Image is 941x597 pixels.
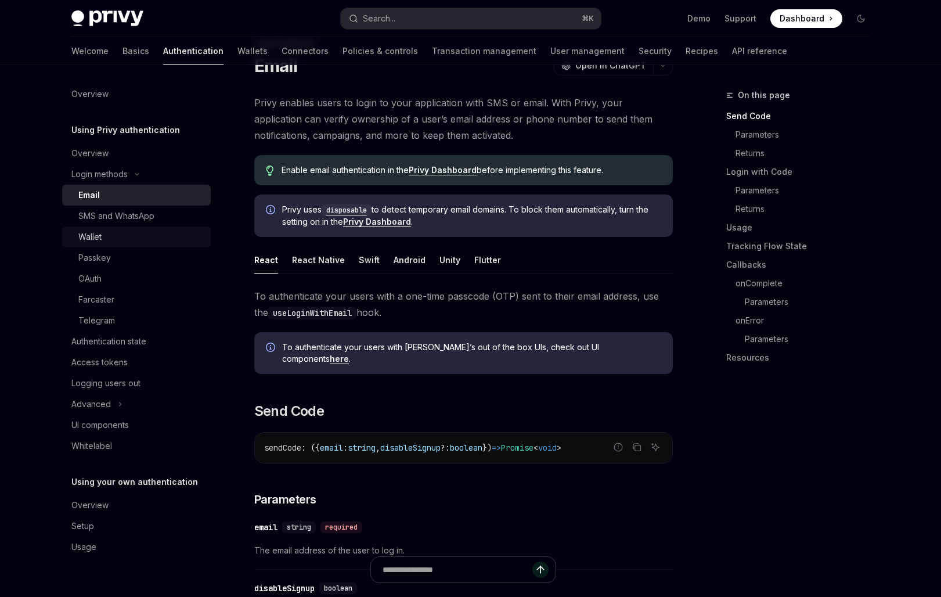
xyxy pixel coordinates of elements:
span: Privy enables users to login to your application with SMS or email. With Privy, your application ... [254,95,673,143]
a: Send Code [726,107,879,125]
code: disposable [322,204,372,216]
button: Send message [532,562,549,578]
a: Parameters [726,330,879,348]
div: Setup [71,519,94,533]
span: Enable email authentication in the before implementing this feature. [282,164,661,176]
code: useLoginWithEmail [268,307,356,319]
a: Access tokens [62,352,211,373]
a: Connectors [282,37,329,65]
span: On this page [738,88,790,102]
a: Usage [62,537,211,558]
a: Whitelabel [62,436,211,456]
button: Ask AI [648,440,663,455]
div: Farcaster [78,293,114,307]
span: Privy uses to detect temporary email domains. To block them automatically, turn the setting on in... [282,204,661,228]
a: Security [639,37,672,65]
a: Authentication state [62,331,211,352]
div: Advanced [71,397,111,411]
a: OAuth [62,268,211,289]
div: Overview [71,87,109,101]
a: Demo [687,13,711,24]
a: Overview [62,143,211,164]
a: Email [62,185,211,206]
span: Dashboard [780,13,824,24]
button: Report incorrect code [611,440,626,455]
a: Privy Dashboard [409,165,477,175]
input: Ask a question... [383,557,532,582]
div: required [320,522,362,533]
span: }) [482,443,492,453]
a: Callbacks [726,256,879,274]
a: Setup [62,516,211,537]
a: Authentication [163,37,223,65]
h5: Using your own authentication [71,475,198,489]
h1: Email [254,55,297,76]
a: Dashboard [770,9,842,28]
div: Email [78,188,100,202]
span: : [343,443,348,453]
span: boolean [450,443,482,453]
div: Access tokens [71,355,128,369]
button: Copy the contents from the code block [629,440,644,455]
a: Support [724,13,756,24]
a: Overview [62,84,211,105]
span: ⌘ K [582,14,594,23]
a: Passkey [62,247,211,268]
a: Parameters [726,181,879,200]
button: Open search [341,8,601,29]
span: > [557,443,561,453]
button: Flutter [474,246,501,274]
div: SMS and WhatsApp [78,209,154,223]
div: Login methods [71,167,128,181]
a: Privy Dashboard [343,217,411,227]
a: Resources [726,348,879,367]
a: Parameters [726,293,879,311]
a: User management [550,37,625,65]
span: To authenticate your users with [PERSON_NAME]’s out of the box UIs, check out UI components . [282,341,661,365]
a: Parameters [726,125,879,144]
img: dark logo [71,10,143,27]
button: React [254,246,278,274]
span: The email address of the user to log in. [254,544,673,558]
a: Wallet [62,226,211,247]
svg: Info [266,205,277,217]
span: string [348,443,376,453]
a: Returns [726,144,879,163]
button: Toggle Advanced section [62,394,211,415]
a: Recipes [686,37,718,65]
a: Telegram [62,310,211,331]
span: string [287,523,311,532]
h5: Using Privy authentication [71,123,180,137]
a: Policies & controls [342,37,418,65]
a: Welcome [71,37,109,65]
div: OAuth [78,272,102,286]
span: : ({ [301,443,320,453]
a: API reference [732,37,787,65]
div: Overview [71,498,109,512]
span: ?: [441,443,450,453]
div: Usage [71,540,96,554]
span: email [320,443,343,453]
div: Search... [363,12,395,26]
span: Promise [501,443,533,453]
div: UI components [71,418,129,432]
div: Authentication state [71,335,146,348]
button: React Native [292,246,345,274]
button: Unity [439,246,460,274]
a: disposable [322,204,372,214]
span: , [376,443,380,453]
a: Tracking Flow State [726,237,879,256]
div: Telegram [78,314,115,328]
a: SMS and WhatsApp [62,206,211,226]
a: Wallets [237,37,268,65]
span: Parameters [254,491,316,508]
span: < [533,443,538,453]
div: email [254,522,277,533]
a: Transaction management [432,37,536,65]
a: Farcaster [62,289,211,310]
button: Toggle dark mode [852,9,870,28]
a: Returns [726,200,879,218]
a: here [330,354,349,364]
span: void [538,443,557,453]
a: Usage [726,218,879,237]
